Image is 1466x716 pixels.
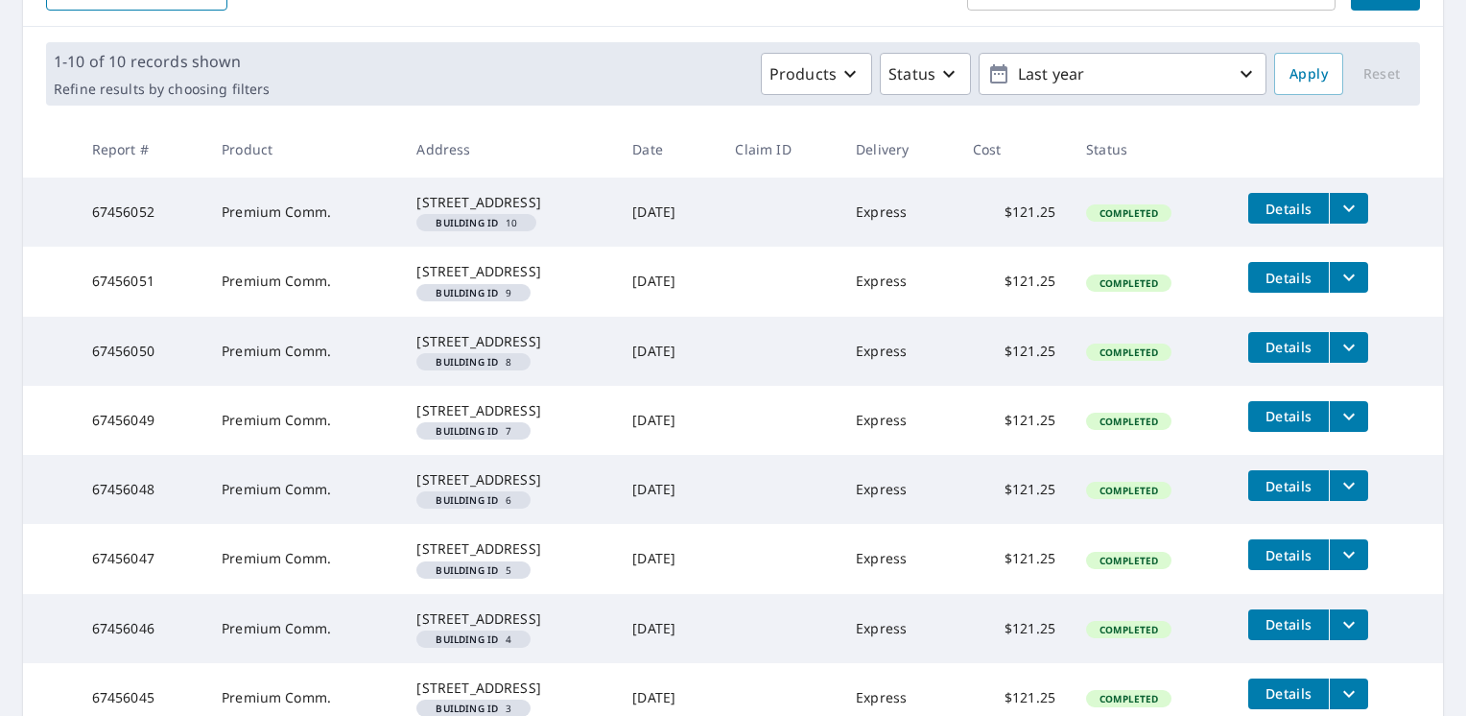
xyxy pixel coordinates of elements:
td: 67456052 [77,178,206,247]
td: Premium Comm. [206,247,401,316]
div: [STREET_ADDRESS] [416,679,602,698]
em: Building ID [436,495,498,505]
span: Details [1260,338,1317,356]
td: Premium Comm. [206,594,401,663]
td: $121.25 [958,247,1072,316]
td: Express [840,455,957,524]
td: [DATE] [617,594,720,663]
span: Apply [1289,62,1328,86]
div: [STREET_ADDRESS] [416,193,602,212]
td: Express [840,524,957,593]
div: [STREET_ADDRESS] [416,539,602,559]
em: Building ID [436,426,498,436]
td: 67456051 [77,247,206,316]
button: detailsBtn-67456046 [1248,609,1329,640]
td: Premium Comm. [206,386,401,455]
td: Premium Comm. [206,524,401,593]
span: 9 [424,288,523,298]
em: Building ID [436,357,498,367]
div: [STREET_ADDRESS] [416,262,602,281]
td: Premium Comm. [206,317,401,386]
button: detailsBtn-67456045 [1248,679,1329,709]
button: detailsBtn-67456047 [1248,539,1329,570]
span: 7 [424,426,523,436]
th: Report # [77,121,206,178]
td: Express [840,178,957,247]
button: detailsBtn-67456050 [1248,332,1329,363]
td: Express [840,317,957,386]
span: Details [1260,684,1317,703]
div: [STREET_ADDRESS] [416,470,602,489]
td: 67456047 [77,524,206,593]
td: 67456050 [77,317,206,386]
td: [DATE] [617,524,720,593]
em: Building ID [436,565,498,575]
span: 6 [424,495,523,505]
td: [DATE] [617,247,720,316]
span: Completed [1088,206,1170,220]
em: Building ID [436,634,498,644]
span: Details [1260,615,1317,633]
td: 67456049 [77,386,206,455]
td: $121.25 [958,178,1072,247]
td: Express [840,594,957,663]
button: Products [761,53,872,95]
span: Completed [1088,415,1170,428]
div: [STREET_ADDRESS] [416,609,602,629]
span: Details [1260,407,1317,425]
td: Express [840,247,957,316]
td: Premium Comm. [206,455,401,524]
span: Details [1260,546,1317,564]
span: Completed [1088,554,1170,567]
span: Details [1260,269,1317,287]
div: [STREET_ADDRESS] [416,332,602,351]
button: Last year [979,53,1266,95]
span: 4 [424,634,523,644]
p: Products [769,62,837,85]
th: Product [206,121,401,178]
span: 8 [424,357,523,367]
div: [STREET_ADDRESS] [416,401,602,420]
p: Last year [1010,58,1235,91]
button: filesDropdownBtn-67456048 [1329,470,1368,501]
button: Status [880,53,971,95]
button: filesDropdownBtn-67456046 [1329,609,1368,640]
button: detailsBtn-67456052 [1248,193,1329,224]
span: Completed [1088,623,1170,636]
span: 5 [424,565,523,575]
span: Details [1260,200,1317,218]
th: Status [1071,121,1233,178]
td: Express [840,386,957,455]
button: filesDropdownBtn-67456045 [1329,679,1368,709]
th: Claim ID [720,121,840,178]
button: Apply [1274,53,1343,95]
td: $121.25 [958,386,1072,455]
em: Building ID [436,704,498,713]
button: filesDropdownBtn-67456051 [1329,262,1368,293]
button: filesDropdownBtn-67456050 [1329,332,1368,363]
button: detailsBtn-67456051 [1248,262,1329,293]
td: $121.25 [958,455,1072,524]
td: [DATE] [617,386,720,455]
button: filesDropdownBtn-67456047 [1329,539,1368,570]
th: Date [617,121,720,178]
th: Cost [958,121,1072,178]
p: Status [888,62,935,85]
span: Details [1260,477,1317,495]
td: 67456046 [77,594,206,663]
th: Delivery [840,121,957,178]
td: 67456048 [77,455,206,524]
button: filesDropdownBtn-67456049 [1329,401,1368,432]
span: Completed [1088,346,1170,359]
td: [DATE] [617,455,720,524]
td: $121.25 [958,317,1072,386]
span: Completed [1088,692,1170,705]
em: Building ID [436,288,498,298]
td: [DATE] [617,178,720,247]
td: $121.25 [958,594,1072,663]
td: $121.25 [958,524,1072,593]
button: filesDropdownBtn-67456052 [1329,193,1368,224]
td: Premium Comm. [206,178,401,247]
em: Building ID [436,218,498,227]
button: detailsBtn-67456049 [1248,401,1329,432]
